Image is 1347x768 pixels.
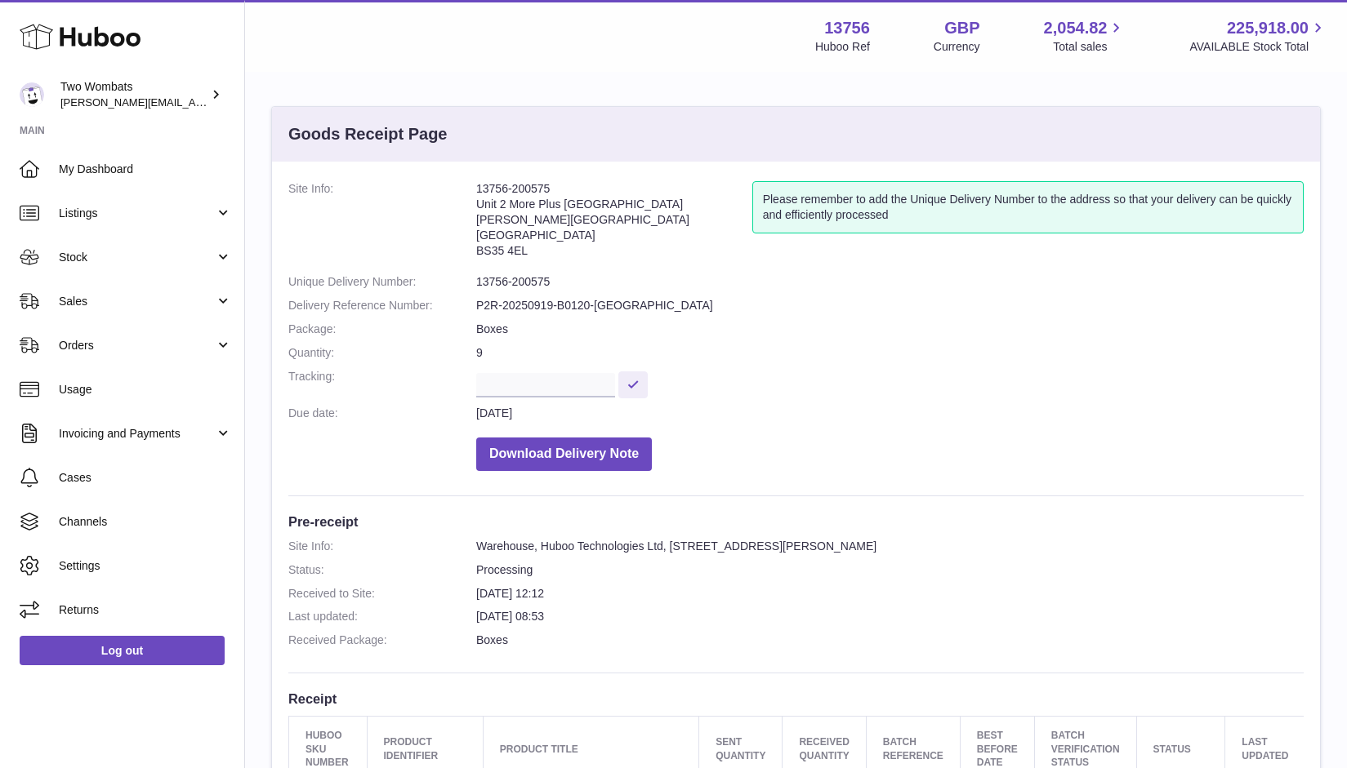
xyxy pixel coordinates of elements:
[1189,17,1327,55] a: 225,918.00 AVAILABLE Stock Total
[1044,17,1126,55] a: 2,054.82 Total sales
[59,514,232,530] span: Channels
[59,250,215,265] span: Stock
[752,181,1304,233] div: Please remember to add the Unique Delivery Number to the address so that your delivery can be qui...
[824,17,870,39] strong: 13756
[476,609,1304,624] dd: [DATE] 08:53
[288,298,476,313] dt: Delivery Reference Number:
[288,369,476,397] dt: Tracking:
[288,345,476,361] dt: Quantity:
[934,39,980,55] div: Currency
[59,206,215,221] span: Listings
[1053,39,1126,55] span: Total sales
[1227,17,1309,39] span: 225,918.00
[288,562,476,578] dt: Status:
[288,539,476,554] dt: Site Info:
[815,39,870,55] div: Huboo Ref
[476,298,1304,313] dd: P2R-20250919-B0120-[GEOGRAPHIC_DATA]
[476,586,1304,602] dd: [DATE] 12:12
[476,437,652,471] button: Download Delivery Note
[944,17,979,39] strong: GBP
[288,181,476,266] dt: Site Info:
[288,274,476,290] dt: Unique Delivery Number:
[59,602,232,618] span: Returns
[20,82,44,107] img: philip.carroll@twowombats.com
[20,636,225,665] a: Log out
[59,294,215,309] span: Sales
[476,345,1304,361] dd: 9
[288,633,476,648] dt: Received Package:
[288,322,476,337] dt: Package:
[59,382,232,397] span: Usage
[476,322,1304,337] dd: Boxes
[476,562,1304,578] dd: Processing
[288,586,476,602] dt: Received to Site:
[288,690,1304,708] h3: Receipt
[476,181,752,266] address: 13756-200575 Unit 2 More Plus [GEOGRAPHIC_DATA] [PERSON_NAME][GEOGRAPHIC_DATA] [GEOGRAPHIC_DATA] ...
[60,95,415,109] span: [PERSON_NAME][EMAIL_ADDRESS][PERSON_NAME][DOMAIN_NAME]
[1044,17,1108,39] span: 2,054.82
[60,79,207,110] div: Two Wombats
[59,162,232,177] span: My Dashboard
[59,338,215,353] span: Orders
[288,513,1304,530] h3: Pre-receipt
[476,539,1304,554] dd: Warehouse, Huboo Technologies Ltd, [STREET_ADDRESS][PERSON_NAME]
[288,609,476,624] dt: Last updated:
[288,406,476,421] dt: Due date:
[59,558,232,574] span: Settings
[59,470,232,486] span: Cases
[1189,39,1327,55] span: AVAILABLE Stock Total
[59,426,215,442] span: Invoicing and Payments
[476,274,1304,290] dd: 13756-200575
[288,123,448,145] h3: Goods Receipt Page
[476,633,1304,648] dd: Boxes
[476,406,1304,421] dd: [DATE]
